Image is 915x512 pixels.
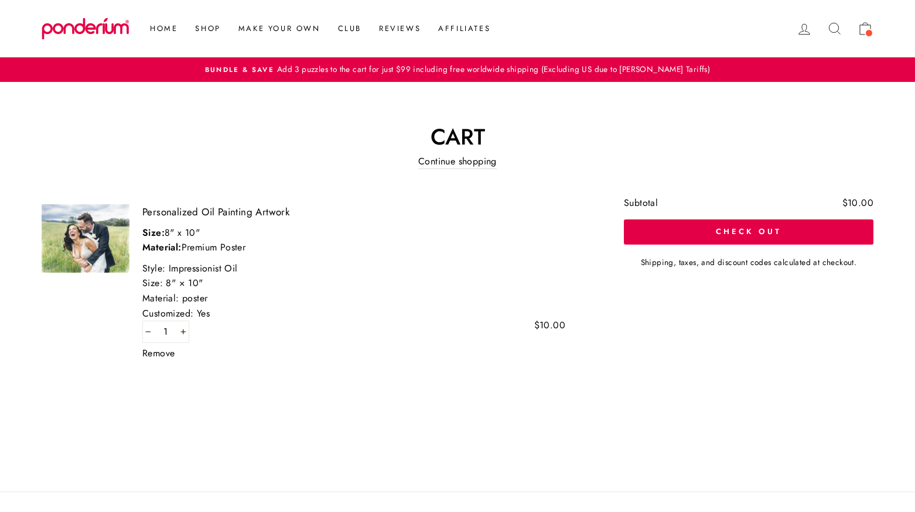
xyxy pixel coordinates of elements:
[624,256,873,269] small: Shipping, taxes, and discount codes calculated at checkout.
[418,154,497,170] a: Continue shopping
[142,349,175,358] a: Remove
[177,321,189,343] button: Increase item quantity by one
[142,276,565,291] div: Size: 8" × 10"
[142,240,182,254] span: Material:
[842,198,873,208] div: $10.00
[42,204,129,273] img: Personalized Oil Painting Artwork
[45,63,870,76] a: Bundle & SaveAdd 3 puzzles to the cart for just $99 including free worldwide shipping (Excluding ...
[142,225,565,240] div: 8" x 10"
[42,126,873,148] h1: Cart
[135,18,499,39] ul: Primary
[624,198,658,208] div: Subtotal
[142,204,565,220] a: Personalized Oil Painting Artwork
[142,240,565,255] div: Premium Poster
[142,321,154,343] button: Reduce item quantity by one
[230,18,329,39] a: Make Your Own
[186,18,229,39] a: Shop
[142,226,165,239] span: Size:
[624,219,873,244] button: Check out
[42,18,129,40] img: Ponderium
[429,18,499,39] a: Affiliates
[205,65,274,74] span: Bundle & Save
[274,63,710,75] span: Add 3 puzzles to the cart for just $99 including free worldwide shipping (Excluding US due to [PE...
[534,321,565,330] span: $10.00
[141,18,186,39] a: Home
[329,18,370,39] a: Club
[370,18,429,39] a: Reviews
[142,291,565,306] div: Material: poster
[142,261,565,276] div: Style: Impressionist Oil
[142,306,565,321] div: Customized: Yes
